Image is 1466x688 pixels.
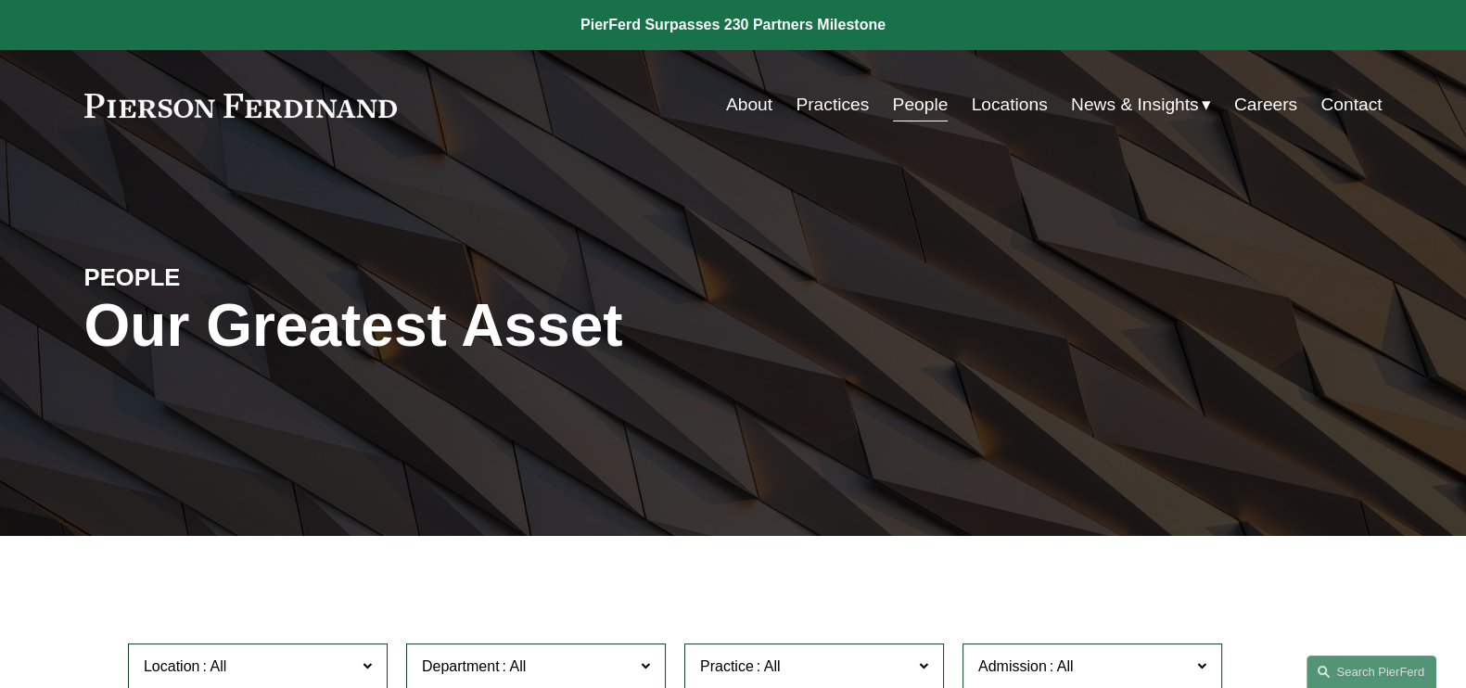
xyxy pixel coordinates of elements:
span: News & Insights [1071,89,1199,121]
a: Careers [1234,87,1297,122]
a: Practices [796,87,869,122]
h4: PEOPLE [84,262,409,292]
a: folder dropdown [1071,87,1211,122]
a: About [726,87,772,122]
a: Search this site [1307,656,1436,688]
a: Locations [972,87,1048,122]
span: Location [144,658,200,674]
a: People [893,87,949,122]
span: Admission [978,658,1047,674]
span: Practice [700,658,754,674]
a: Contact [1320,87,1382,122]
span: Department [422,658,500,674]
h1: Our Greatest Asset [84,292,950,360]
